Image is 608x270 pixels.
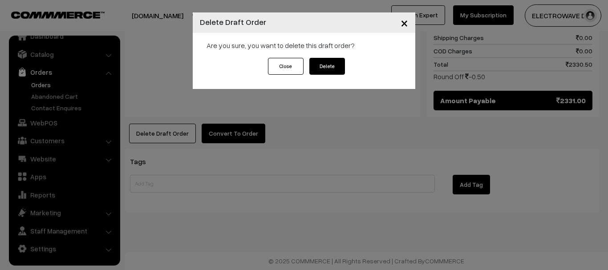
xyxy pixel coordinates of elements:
[200,40,408,51] div: Are you sure, you want to delete this draft order?
[268,58,304,75] button: Close
[309,58,345,75] button: Delete
[200,16,266,28] h4: Delete Draft Order
[393,9,415,36] button: Close
[401,14,408,31] span: ×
